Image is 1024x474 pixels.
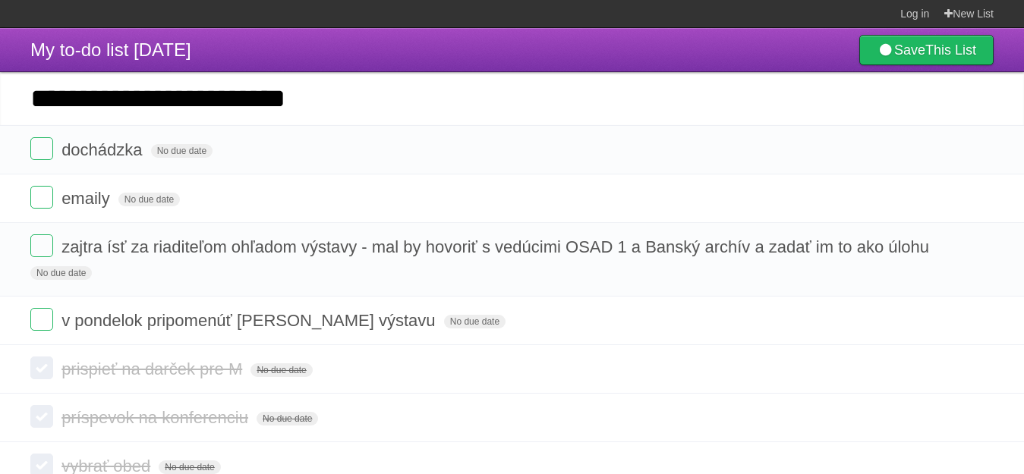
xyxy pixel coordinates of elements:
label: Done [30,356,53,379]
span: No due date [151,144,213,158]
span: emaily [61,189,114,208]
span: No due date [444,315,506,328]
span: No due date [250,363,312,377]
span: No due date [257,412,318,425]
label: Done [30,137,53,160]
span: dochádzka [61,140,146,159]
span: No due date [159,460,220,474]
label: Done [30,234,53,257]
span: No due date [118,193,180,206]
b: This List [925,42,976,58]
span: No due date [30,266,92,280]
label: Done [30,308,53,331]
label: Done [30,186,53,209]
span: v pondelok pripomenúť [PERSON_NAME] výstavu [61,311,439,330]
span: prispieť na darček pre M [61,359,246,378]
span: zajtra ísť za riaditeľom ohľadom výstavy - mal by hovoriť s vedúcimi OSAD 1 a Banský archív a zad... [61,237,933,256]
span: My to-do list [DATE] [30,39,191,60]
span: príspevok na konferenciu [61,408,252,427]
label: Done [30,405,53,428]
a: SaveThis List [859,35,994,65]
